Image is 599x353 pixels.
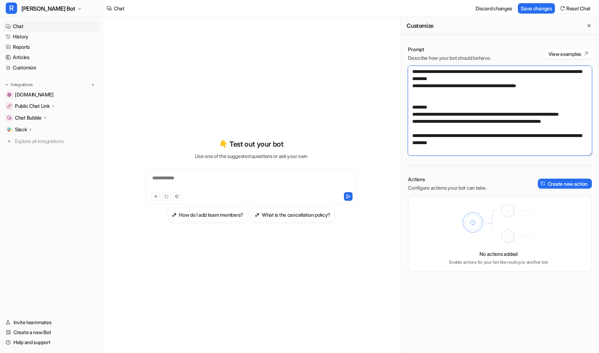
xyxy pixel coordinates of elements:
button: Save changes [518,3,555,14]
button: Integrations [3,81,35,88]
a: Explore all integrations [3,136,99,146]
img: Chat Bubble [7,116,11,120]
button: Discard changes [473,3,515,14]
p: Use one of the suggested questions or ask your own [195,152,307,160]
div: Chat [114,5,124,12]
button: How do I add team members?How do I add team members? [168,207,248,222]
a: History [3,32,99,42]
a: Help and support [3,337,99,347]
img: menu_add.svg [90,82,95,87]
p: Prompt [408,46,491,53]
span: [DOMAIN_NAME] [15,91,53,98]
h2: Customize [407,22,433,29]
button: View examples [545,49,592,59]
img: Public Chat Link [7,104,11,108]
a: Reports [3,42,99,52]
a: Articles [3,52,99,62]
p: 👇 Test out your bot [219,139,283,149]
img: expand menu [4,82,9,87]
p: Integrations [11,82,33,88]
p: Enable actions for your bot like routing to another bot [449,259,548,265]
a: Invite teammates [3,317,99,327]
p: Chat Bubble [15,114,42,121]
img: getrella.com [7,93,11,97]
img: create-action-icon.svg [541,181,546,186]
a: Customize [3,63,99,73]
img: What is the cancellation policy? [255,212,260,217]
img: Slack [7,127,11,132]
span: [PERSON_NAME] Bot [21,4,75,14]
p: Actions [408,176,486,183]
button: Reset Chat [558,3,593,14]
p: Describe how your bot should behave. [408,54,491,62]
button: Create new action [538,179,592,189]
img: reset [560,6,565,11]
a: Create a new Bot [3,327,99,337]
p: No actions added [479,250,518,258]
button: What is the cancellation policy?What is the cancellation policy? [250,207,335,222]
img: How do I add team members? [172,212,177,217]
a: Chat [3,21,99,31]
span: R [6,2,17,14]
button: Close flyout [585,21,593,30]
a: getrella.com[DOMAIN_NAME] [3,90,99,100]
p: Public Chat Link [15,102,50,110]
h3: What is the cancellation policy? [262,211,330,218]
p: Slack [15,126,27,133]
span: Explore all integrations [15,136,96,147]
img: explore all integrations [6,138,13,145]
h3: How do I add team members? [179,211,243,218]
p: Configure actions your bot can take. [408,184,486,191]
